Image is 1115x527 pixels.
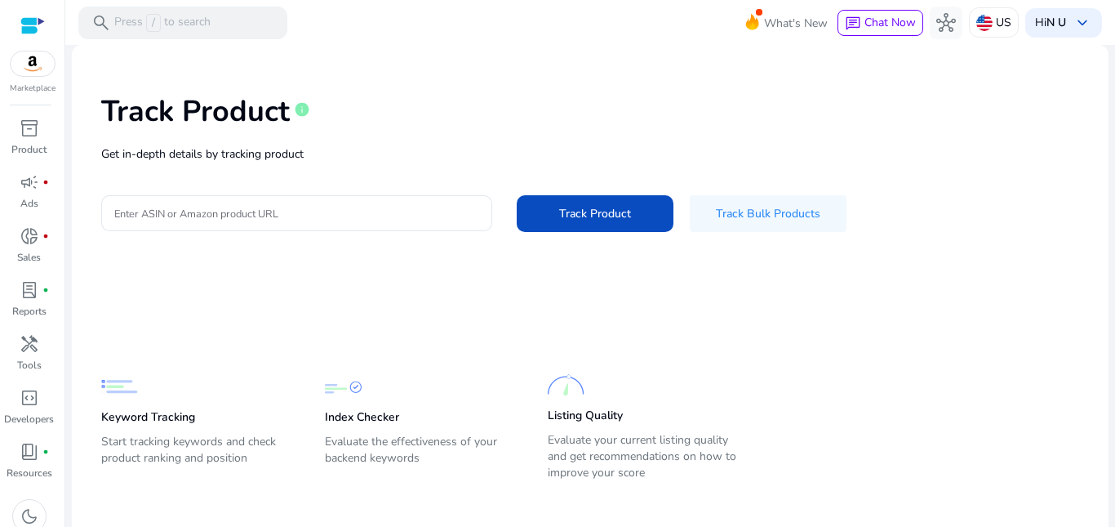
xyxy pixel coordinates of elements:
[20,507,39,526] span: dark_mode
[996,8,1011,37] p: US
[17,358,42,373] p: Tools
[20,280,39,300] span: lab_profile
[20,226,39,246] span: donut_small
[845,16,861,32] span: chat
[20,196,38,211] p: Ads
[42,179,49,185] span: fiber_manual_record
[20,172,39,192] span: campaign
[101,94,290,129] h1: Track Product
[976,15,993,31] img: us.svg
[325,434,516,480] p: Evaluate the effectiveness of your backend keywords
[20,118,39,138] span: inventory_2
[1046,15,1066,30] b: N U
[20,334,39,354] span: handyman
[42,287,49,293] span: fiber_manual_record
[4,412,54,427] p: Developers
[548,432,739,481] p: Evaluate your current listing quality and get recommendations on how to improve your score
[936,13,956,33] span: hub
[548,408,623,424] p: Listing Quality
[10,83,56,95] p: Marketplace
[42,233,49,239] span: fiber_manual_record
[764,9,828,38] span: What's New
[11,142,47,157] p: Product
[17,250,41,265] p: Sales
[294,101,310,118] span: info
[1073,13,1092,33] span: keyboard_arrow_down
[11,51,55,76] img: amazon.svg
[1035,17,1066,29] p: Hi
[91,13,111,33] span: search
[101,409,195,426] p: Keyword Tracking
[12,304,47,319] p: Reports
[101,145,1079,163] p: Get in-depth details by tracking product
[101,434,292,480] p: Start tracking keywords and check product ranking and position
[864,15,916,30] span: Chat Now
[146,14,161,32] span: /
[20,442,39,462] span: book_4
[42,449,49,455] span: fiber_manual_record
[114,14,211,32] p: Press to search
[7,466,52,480] p: Resources
[20,388,39,408] span: code_blocks
[325,409,399,426] p: Index Checker
[101,368,138,405] img: Keyword Tracking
